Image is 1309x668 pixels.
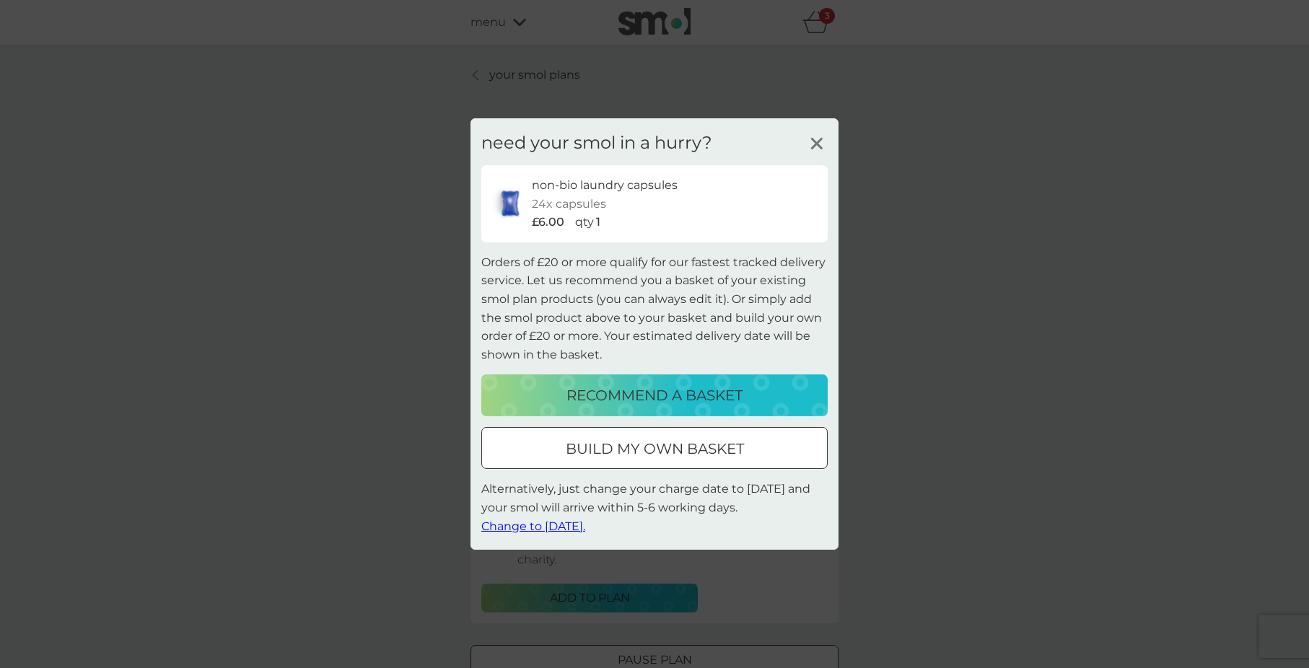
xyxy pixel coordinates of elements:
[481,427,828,469] button: build my own basket
[481,519,585,532] span: Change to [DATE].
[596,213,600,232] p: 1
[481,480,828,535] p: Alternatively, just change your charge date to [DATE] and your smol will arrive within 5-6 workin...
[481,517,585,535] button: Change to [DATE].
[532,213,564,232] p: £6.00
[532,176,678,195] p: non-bio laundry capsules
[566,437,744,460] p: build my own basket
[575,213,594,232] p: qty
[532,195,606,214] p: 24x capsules
[481,133,712,154] h3: need your smol in a hurry?
[481,374,828,416] button: recommend a basket
[481,253,828,364] p: Orders of £20 or more qualify for our fastest tracked delivery service. Let us recommend you a ba...
[566,384,743,407] p: recommend a basket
